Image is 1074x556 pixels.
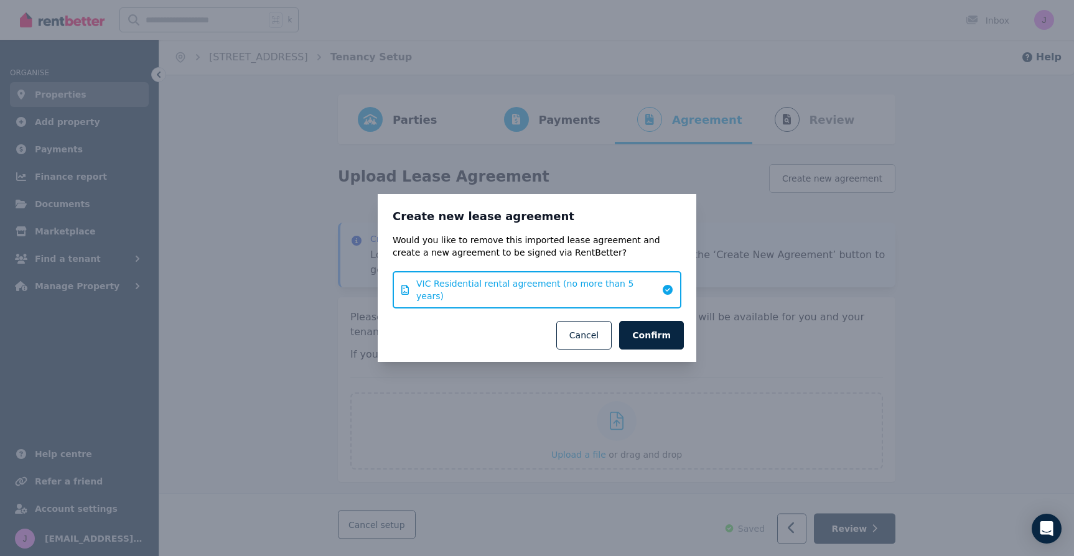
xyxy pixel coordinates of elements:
span: VIC Residential rental agreement (no more than 5 years) [416,277,655,302]
div: Open Intercom Messenger [1032,514,1062,544]
h3: Create new lease agreement [393,209,681,224]
p: Would you like to remove this imported lease agreement and create a new agreement to be signed vi... [393,234,681,259]
button: Confirm [619,321,684,350]
button: Cancel [556,321,612,350]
